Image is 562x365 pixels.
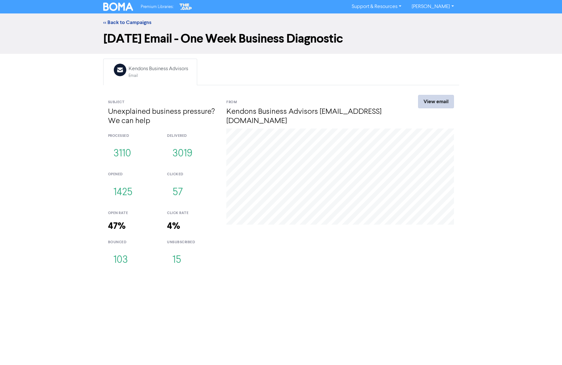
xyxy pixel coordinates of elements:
[347,2,407,12] a: Support & Resources
[530,334,562,365] iframe: Chat Widget
[108,107,217,126] h4: Unexplained business pressure? We can help
[108,220,126,232] strong: 47%
[108,143,137,164] button: 3110
[108,250,133,271] button: 103
[129,65,188,73] div: Kendons Business Advisors
[167,143,198,164] button: 3019
[407,2,459,12] a: [PERSON_NAME]
[167,220,180,232] strong: 4%
[103,19,151,26] a: << Back to Campaigns
[167,182,188,203] button: 57
[103,31,459,46] h1: [DATE] Email - One Week Business Diagnostic
[108,182,138,203] button: 1425
[108,100,217,105] div: Subject
[167,211,217,216] div: click rate
[167,133,217,139] div: delivered
[167,172,217,177] div: clicked
[108,211,158,216] div: open rate
[108,172,158,177] div: opened
[179,3,193,11] img: The Gap
[167,240,217,245] div: unsubscribed
[226,100,395,105] div: From
[129,73,188,79] div: Email
[167,250,187,271] button: 15
[418,95,454,108] a: View email
[103,3,133,11] img: BOMA Logo
[226,107,395,126] h4: Kendons Business Advisors [EMAIL_ADDRESS][DOMAIN_NAME]
[108,240,158,245] div: bounced
[108,133,158,139] div: processed
[141,5,173,9] span: Premium Libraries:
